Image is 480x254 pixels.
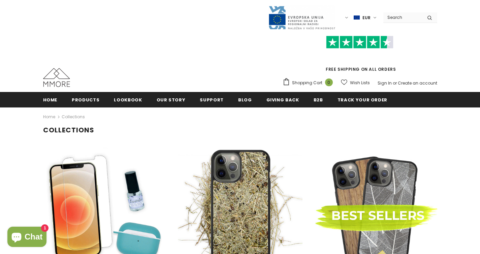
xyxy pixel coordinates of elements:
span: Home [43,97,58,103]
span: FREE SHIPPING ON ALL ORDERS [283,39,437,72]
h1: Collections [43,126,437,134]
a: Products [72,92,99,107]
a: Blog [238,92,252,107]
span: Products [72,97,99,103]
span: EUR [362,14,371,21]
a: Home [43,92,58,107]
a: Lookbook [114,92,142,107]
a: B2B [314,92,323,107]
span: Wish Lists [350,80,370,86]
a: Create an account [398,80,437,86]
img: Javni Razpis [268,5,335,30]
iframe: Customer reviews powered by Trustpilot [283,49,437,66]
a: Sign In [378,80,392,86]
span: Track your order [338,97,387,103]
a: support [200,92,224,107]
span: or [393,80,397,86]
input: Search Site [383,12,422,22]
img: Trust Pilot Stars [326,36,393,49]
a: Javni Razpis [268,14,335,20]
span: Shopping Cart [292,80,322,86]
a: Home [43,113,55,121]
a: Wish Lists [341,77,370,89]
a: Shopping Cart 0 [283,78,336,88]
span: Giving back [266,97,299,103]
span: B2B [314,97,323,103]
span: 0 [325,78,333,86]
img: MMORE Cases [43,68,70,87]
span: Blog [238,97,252,103]
a: Giving back [266,92,299,107]
span: Our Story [157,97,186,103]
span: Lookbook [114,97,142,103]
inbox-online-store-chat: Shopify online store chat [5,227,49,249]
a: Our Story [157,92,186,107]
span: support [200,97,224,103]
a: Track your order [338,92,387,107]
span: Collections [62,113,85,121]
